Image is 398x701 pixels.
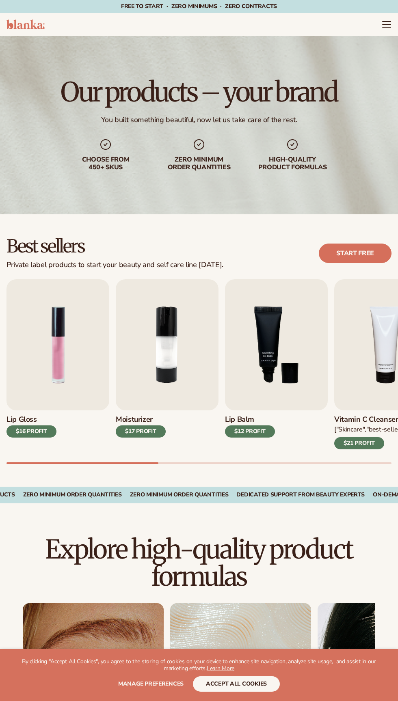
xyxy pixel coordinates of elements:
[6,425,56,438] div: $16 PROFIT
[118,680,184,688] span: Manage preferences
[319,244,392,263] a: Start free
[23,492,122,498] div: Zero Minimum Order QuantitieS
[193,676,280,692] button: accept all cookies
[158,156,240,171] div: Zero minimum order quantities
[334,437,384,449] div: $21 PROFIT
[225,279,328,449] a: 3 / 9
[6,279,109,449] a: 1 / 9
[6,19,45,29] img: logo
[101,115,297,125] div: You built something beautiful, now let us take care of the rest.
[116,425,166,438] div: $17 PROFIT
[116,415,166,424] h3: Moisturizer
[23,536,375,590] h2: Explore high-quality product formulas
[225,415,275,424] h3: Lip Balm
[207,664,234,672] a: Learn More
[130,492,229,498] div: Zero Minimum Order QuantitieS
[225,425,275,438] div: $12 PROFIT
[6,415,56,424] h3: Lip Gloss
[116,279,218,449] a: 2 / 9
[61,79,337,106] h1: Our products – your brand
[6,237,223,256] h2: Best sellers
[6,261,223,270] div: Private label products to start your beauty and self care line [DATE].
[382,19,392,29] summary: Menu
[121,2,277,10] span: Free to start · ZERO minimums · ZERO contracts
[16,658,382,672] p: By clicking "Accept All Cookies", you agree to the storing of cookies on your device to enhance s...
[65,156,146,171] div: Choose from 450+ Skus
[236,492,365,498] div: Dedicated Support From Beauty Experts
[118,676,184,692] button: Manage preferences
[252,156,333,171] div: High-quality product formulas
